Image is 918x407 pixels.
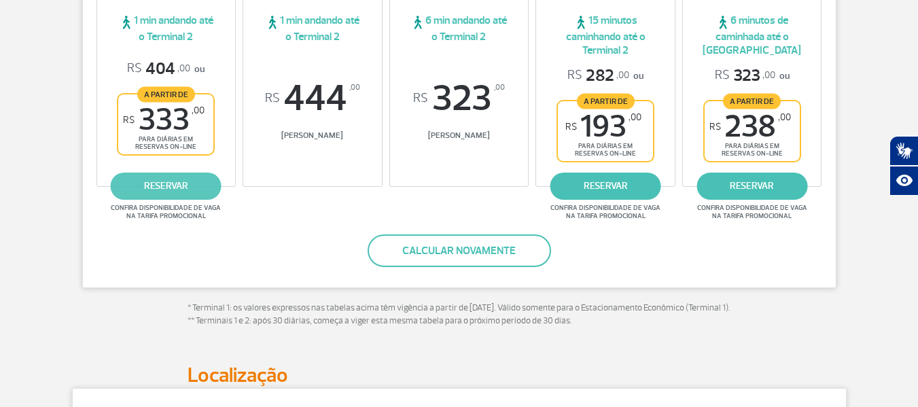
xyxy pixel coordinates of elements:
button: Calcular novamente [368,234,551,267]
span: [PERSON_NAME] [247,130,378,141]
sup: ,00 [778,111,791,123]
span: 15 minutos caminhando até o Terminal 2 [540,14,671,57]
span: 404 [127,58,190,79]
span: 6 min andando até o Terminal 2 [393,14,525,43]
span: 444 [247,80,378,117]
span: A partir de [577,93,635,109]
span: Confira disponibilidade de vaga na tarifa promocional [548,204,663,220]
span: 193 [565,111,641,142]
span: A partir de [137,86,195,102]
span: 1 min andando até o Terminal 2 [101,14,232,43]
span: para diárias em reservas on-line [716,142,788,158]
span: para diárias em reservas on-line [130,135,202,151]
sup: R$ [565,121,577,132]
span: A partir de [723,93,781,109]
a: reservar [550,173,661,200]
p: ou [715,65,790,86]
a: reservar [111,173,222,200]
span: 238 [709,111,791,142]
sup: R$ [265,91,280,106]
button: Abrir recursos assistivos. [889,166,918,196]
span: Confira disponibilidade de vaga na tarifa promocional [695,204,809,220]
sup: R$ [413,91,428,106]
span: 333 [123,105,205,135]
span: Confira disponibilidade de vaga na tarifa promocional [109,204,223,220]
sup: R$ [709,121,721,132]
a: reservar [696,173,807,200]
p: * Terminal 1: os valores expressos nas tabelas acima têm vigência a partir de [DATE]. Válido some... [188,302,731,328]
span: 6 minutos de caminhada até o [GEOGRAPHIC_DATA] [686,14,818,57]
span: 282 [567,65,629,86]
sup: ,00 [349,80,360,95]
div: Plugin de acessibilidade da Hand Talk. [889,136,918,196]
span: 323 [715,65,775,86]
sup: ,00 [494,80,505,95]
span: 1 min andando até o Terminal 2 [247,14,378,43]
span: 323 [393,80,525,117]
span: para diárias em reservas on-line [569,142,641,158]
sup: ,00 [192,105,205,116]
button: Abrir tradutor de língua de sinais. [889,136,918,166]
sup: ,00 [629,111,641,123]
span: [PERSON_NAME] [393,130,525,141]
h2: Localização [188,363,731,388]
p: ou [127,58,205,79]
p: ou [567,65,643,86]
sup: R$ [123,114,135,126]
